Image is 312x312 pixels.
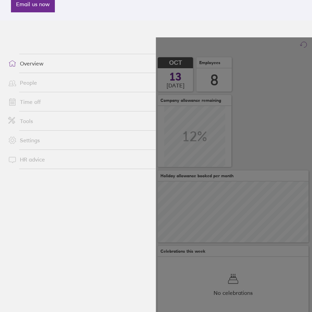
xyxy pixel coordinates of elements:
[3,95,156,109] a: Time off
[3,57,156,70] a: Overview
[3,153,156,166] a: HR advice
[3,114,156,128] a: Tools
[3,133,156,147] a: Settings
[3,76,156,89] a: People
